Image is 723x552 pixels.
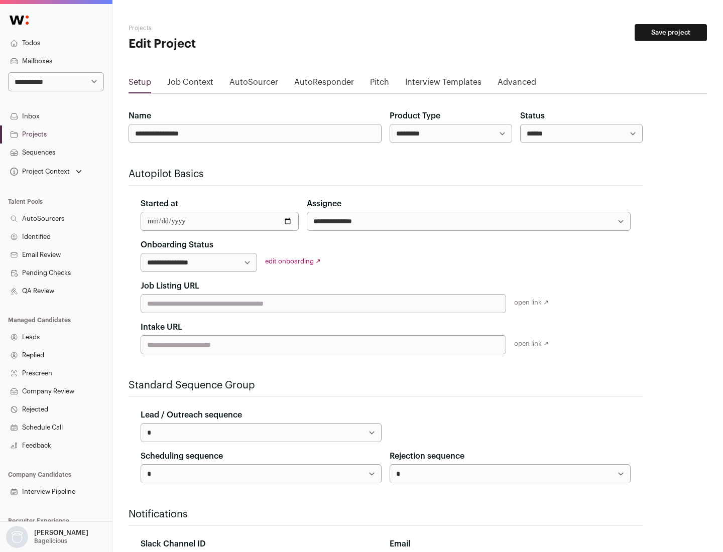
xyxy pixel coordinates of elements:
[405,76,481,92] a: Interview Templates
[141,450,223,462] label: Scheduling sequence
[8,165,84,179] button: Open dropdown
[390,450,464,462] label: Rejection sequence
[265,258,321,264] a: edit onboarding ↗
[167,76,213,92] a: Job Context
[129,36,321,52] h1: Edit Project
[129,378,643,392] h2: Standard Sequence Group
[141,538,205,550] label: Slack Channel ID
[129,167,643,181] h2: Autopilot Basics
[370,76,389,92] a: Pitch
[141,321,182,333] label: Intake URL
[6,526,28,548] img: nopic.png
[390,110,440,122] label: Product Type
[34,537,67,545] p: Bagelicious
[4,526,90,548] button: Open dropdown
[635,24,707,41] button: Save project
[307,198,341,210] label: Assignee
[229,76,278,92] a: AutoSourcer
[520,110,545,122] label: Status
[4,10,34,30] img: Wellfound
[390,538,631,550] div: Email
[294,76,354,92] a: AutoResponder
[141,198,178,210] label: Started at
[129,24,321,32] h2: Projects
[129,507,643,521] h2: Notifications
[129,110,151,122] label: Name
[498,76,536,92] a: Advanced
[129,76,151,92] a: Setup
[8,168,70,176] div: Project Context
[141,280,199,292] label: Job Listing URL
[141,239,213,251] label: Onboarding Status
[141,409,242,421] label: Lead / Outreach sequence
[34,529,88,537] p: [PERSON_NAME]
